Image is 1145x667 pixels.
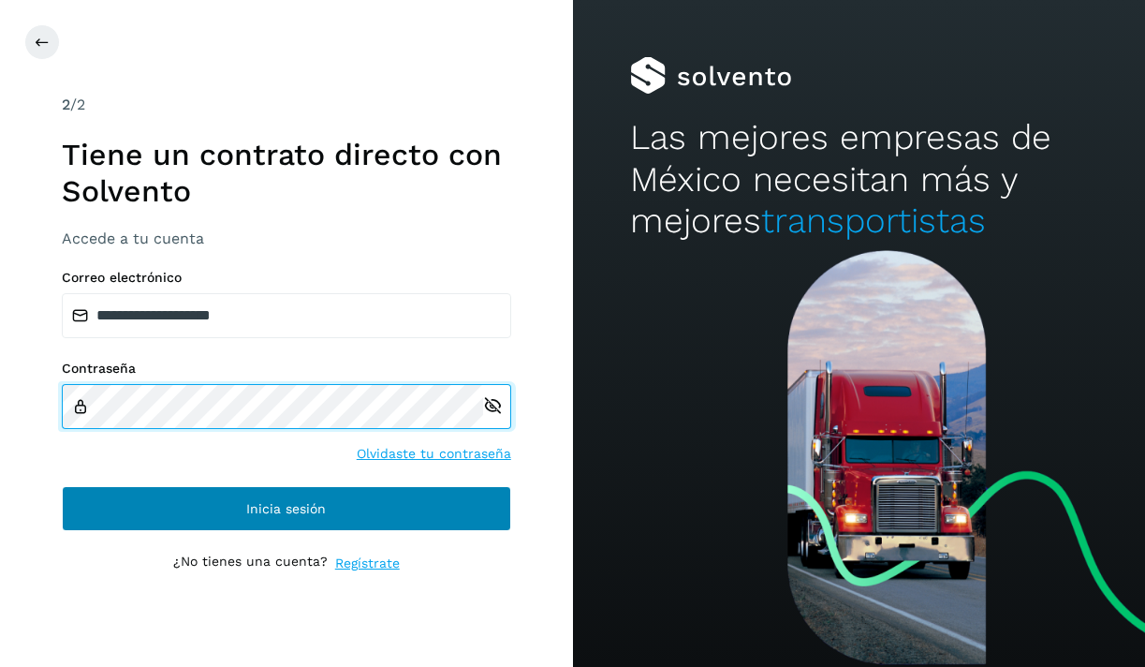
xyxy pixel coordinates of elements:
[62,230,511,247] h3: Accede a tu cuenta
[62,137,511,209] h1: Tiene un contrato directo con Solvento
[630,117,1088,242] h2: Las mejores empresas de México necesitan más y mejores
[62,361,511,377] label: Contraseña
[62,270,511,286] label: Correo electrónico
[62,486,511,531] button: Inicia sesión
[62,96,70,113] span: 2
[173,554,328,573] p: ¿No tienes una cuenta?
[246,502,326,515] span: Inicia sesión
[335,554,400,573] a: Regístrate
[62,94,511,116] div: /2
[357,444,511,464] a: Olvidaste tu contraseña
[761,200,986,241] span: transportistas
